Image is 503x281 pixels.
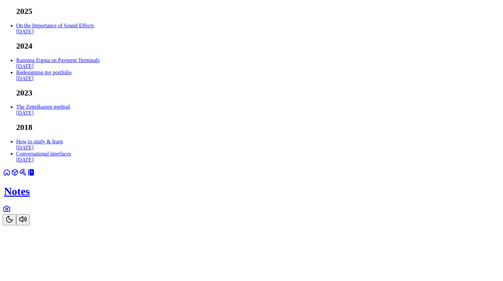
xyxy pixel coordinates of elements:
h1: Notes [4,185,500,198]
span: [DATE] [16,76,34,81]
span: [DATE] [16,145,34,150]
a: Redesigning my portfolio[DATE] [16,69,71,81]
span: [DATE] [16,157,34,163]
h2: 2024 [16,41,500,51]
span: [DATE] [16,110,34,116]
a: The Zettelkasten method[DATE] [16,104,70,116]
button: Toggle Theme [3,214,16,225]
h2: 2025 [16,7,500,16]
a: On the Importance of Sound Effects[DATE] [16,23,94,34]
a: Running Figma on Payment Terminals[DATE] [16,57,99,69]
span: [DATE] [16,63,34,69]
a: Conversational interfaces[DATE] [16,151,71,163]
h2: 2018 [16,123,500,132]
button: Toggle Audio [16,214,30,225]
a: How to study & learn[DATE] [16,139,63,150]
h2: 2023 [16,88,500,97]
span: [DATE] [16,29,34,34]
